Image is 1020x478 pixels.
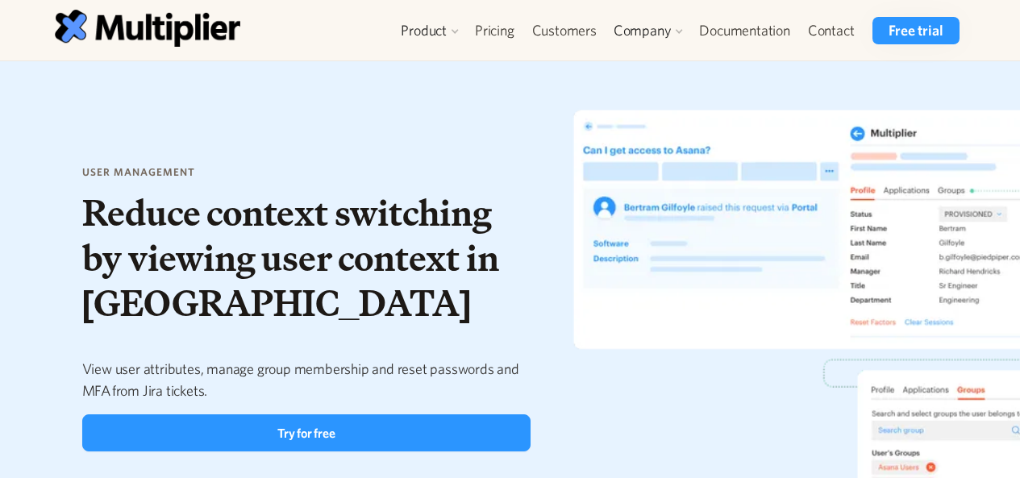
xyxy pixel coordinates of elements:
[82,358,531,401] p: View user attributes, manage group membership and reset passwords and MFA from Jira tickets.
[82,190,531,326] h1: Reduce context switching by viewing user context in [GEOGRAPHIC_DATA]
[523,17,606,44] a: Customers
[799,17,864,44] a: Contact
[690,17,798,44] a: Documentation
[466,17,523,44] a: Pricing
[401,21,447,40] div: Product
[614,21,672,40] div: Company
[872,17,959,44] a: Free trial
[82,414,531,451] a: Try for free
[82,164,531,181] h5: user management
